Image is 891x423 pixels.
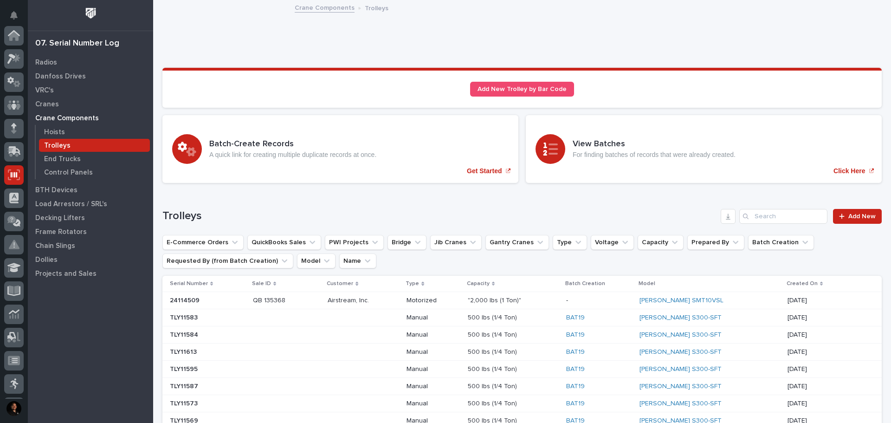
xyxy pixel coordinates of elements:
[848,213,876,220] span: Add New
[44,142,71,150] p: Trolleys
[468,329,519,339] p: 500 lbs (1/4 Ton)
[252,279,271,289] p: Sale ID
[162,326,882,344] tr: TLY11584TLY11584 Manual500 lbs (1/4 Ton)500 lbs (1/4 Ton) BAT19 [PERSON_NAME] S300-SFT [DATE]
[162,395,882,412] tr: TLY11573TLY11573 Manual500 lbs (1/4 Ton)500 lbs (1/4 Ton) BAT19 [PERSON_NAME] S300-SFT [DATE]
[787,279,818,289] p: Created On
[170,381,200,390] p: TLY11587
[468,364,519,373] p: 500 lbs (1/4 Ton)
[162,292,882,309] tr: 2411450924114509 QB 135368QB 135368 Airstream, Inc.Airstream, Inc. Motorized"2,000 lbs (1 Ton)""2...
[35,228,87,236] p: Frame Rotators
[253,295,287,305] p: QB 135368
[407,348,460,356] p: Manual
[788,383,848,390] p: [DATE]
[788,314,848,322] p: [DATE]
[35,200,107,208] p: Load Arrestors / SRL's
[170,312,200,322] p: TLY11583
[573,151,736,159] p: For finding batches of records that were already created.
[44,155,81,163] p: End Trucks
[28,55,153,69] a: Radios
[35,59,57,67] p: Radios
[35,242,75,250] p: Chain Slings
[639,314,722,322] a: [PERSON_NAME] S300-SFT
[566,348,585,356] a: BAT19
[387,235,426,250] button: Bridge
[566,297,633,305] p: -
[407,314,460,322] p: Manual
[407,383,460,390] p: Manual
[28,69,153,83] a: Danfoss Drives
[639,331,722,339] a: [PERSON_NAME] S300-SFT
[28,211,153,225] a: Decking Lifters
[297,254,336,268] button: Model
[639,297,723,305] a: [PERSON_NAME] SMT10VSL
[36,139,153,152] a: Trolleys
[639,348,722,356] a: [PERSON_NAME] S300-SFT
[407,331,460,339] p: Manual
[162,254,293,268] button: Requested By (from Batch Creation)
[35,39,119,49] div: 07. Serial Number Log
[162,344,882,361] tr: TLY11613TLY11613 Manual500 lbs (1/4 Ton)500 lbs (1/4 Ton) BAT19 [PERSON_NAME] S300-SFT [DATE]
[35,214,85,222] p: Decking Lifters
[748,235,814,250] button: Batch Creation
[44,128,65,137] p: Hoists
[788,331,848,339] p: [DATE]
[82,5,99,22] img: Workspace Logo
[28,197,153,211] a: Load Arrestors / SRL's
[591,235,634,250] button: Voltage
[638,235,684,250] button: Capacity
[35,86,54,95] p: VRC's
[468,346,519,356] p: 500 lbs (1/4 Ton)
[739,209,827,224] input: Search
[162,309,882,326] tr: TLY11583TLY11583 Manual500 lbs (1/4 Ton)500 lbs (1/4 Ton) BAT19 [PERSON_NAME] S300-SFT [DATE]
[566,383,585,390] a: BAT19
[4,6,24,25] button: Notifications
[4,399,24,418] button: users-avatar
[209,139,376,150] h3: Batch-Create Records
[468,398,519,408] p: 500 lbs (1/4 Ton)
[788,400,848,408] p: [DATE]
[162,361,882,378] tr: TLY11595TLY11595 Manual500 lbs (1/4 Ton)500 lbs (1/4 Ton) BAT19 [PERSON_NAME] S300-SFT [DATE]
[573,139,736,150] h3: View Batches
[35,270,97,278] p: Projects and Sales
[430,235,482,250] button: Jib Cranes
[467,279,490,289] p: Capacity
[833,209,882,224] a: Add New
[788,365,848,373] p: [DATE]
[28,239,153,253] a: Chain Slings
[833,167,865,175] p: Click Here
[162,115,518,183] a: Get Started
[28,83,153,97] a: VRC's
[687,235,744,250] button: Prepared By
[566,400,585,408] a: BAT19
[35,100,59,109] p: Cranes
[565,279,605,289] p: Batch Creation
[327,279,353,289] p: Customer
[478,86,567,92] span: Add New Trolley by Bar Code
[28,267,153,280] a: Projects and Sales
[339,254,376,268] button: Name
[35,114,99,123] p: Crane Components
[365,2,388,13] p: Trolleys
[470,82,574,97] a: Add New Trolley by Bar Code
[28,225,153,239] a: Frame Rotators
[407,365,460,373] p: Manual
[36,166,153,179] a: Control Panels
[407,297,460,305] p: Motorized
[170,279,208,289] p: Serial Number
[12,11,24,26] div: Notifications
[36,125,153,138] a: Hoists
[35,72,86,81] p: Danfoss Drives
[170,329,200,339] p: TLY11584
[28,97,153,111] a: Cranes
[566,365,585,373] a: BAT19
[162,235,244,250] button: E-Commerce Orders
[170,295,201,305] p: 24114509
[170,346,199,356] p: TLY11613
[28,183,153,197] a: BTH Devices
[526,115,882,183] a: Click Here
[788,348,848,356] p: [DATE]
[35,186,77,195] p: BTH Devices
[566,314,585,322] a: BAT19
[639,400,722,408] a: [PERSON_NAME] S300-SFT
[28,111,153,125] a: Crane Components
